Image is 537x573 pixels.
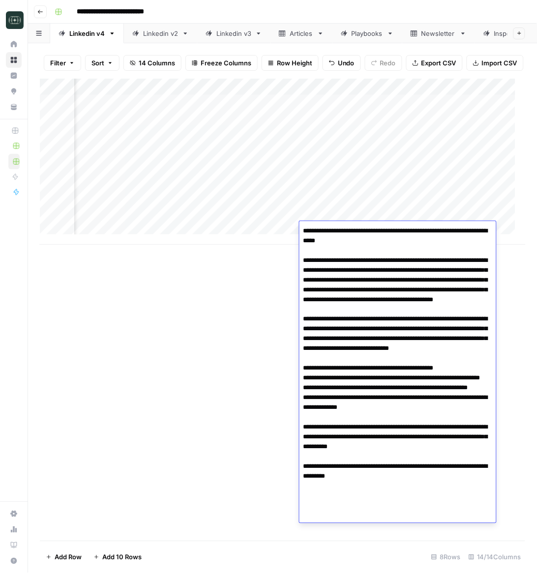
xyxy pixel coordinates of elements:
span: Add 10 Rows [102,552,142,562]
span: Row Height [277,58,312,68]
a: Browse [6,52,22,68]
div: Playbooks [352,29,383,38]
button: Help + Support [6,553,22,569]
span: 14 Columns [139,58,175,68]
button: Add 10 Rows [88,549,148,565]
button: Add Row [40,549,88,565]
a: Settings [6,506,22,522]
button: Import CSV [467,55,524,71]
span: Filter [50,58,66,68]
button: Row Height [262,55,319,71]
div: Inspo [494,29,511,38]
div: 14/14 Columns [465,549,525,565]
span: Add Row [55,552,82,562]
a: Insights [6,68,22,84]
a: Inspo [475,24,531,43]
a: Home [6,36,22,52]
span: Export CSV [421,58,456,68]
button: Undo [323,55,361,71]
span: Sort [91,58,104,68]
span: Undo [338,58,355,68]
div: Articles [290,29,313,38]
div: Linkedin v3 [216,29,251,38]
a: Linkedin v3 [197,24,270,43]
span: Freeze Columns [201,58,251,68]
div: Linkedin v2 [143,29,178,38]
button: Workspace: Catalyst [6,8,22,32]
div: Newsletter [421,29,456,38]
a: Linkedin v2 [124,24,197,43]
a: Newsletter [402,24,475,43]
button: 14 Columns [123,55,181,71]
a: Playbooks [332,24,402,43]
div: Linkedin v4 [69,29,105,38]
button: Export CSV [406,55,463,71]
a: Learning Hub [6,538,22,553]
span: Import CSV [482,58,517,68]
button: Freeze Columns [185,55,258,71]
button: Filter [44,55,81,71]
div: 8 Rows [427,549,465,565]
a: Usage [6,522,22,538]
a: Your Data [6,99,22,115]
a: Opportunities [6,84,22,99]
button: Redo [365,55,402,71]
button: Sort [85,55,119,71]
a: Linkedin v4 [50,24,124,43]
img: Catalyst Logo [6,11,24,29]
span: Redo [380,58,396,68]
a: Articles [270,24,332,43]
